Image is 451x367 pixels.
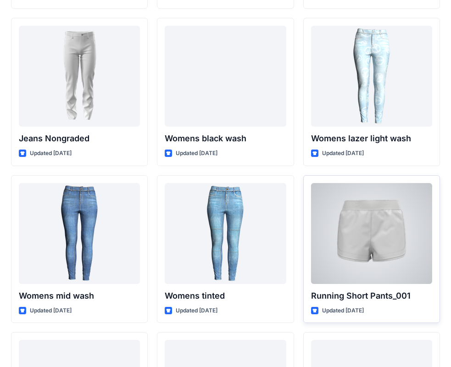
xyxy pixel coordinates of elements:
p: Updated [DATE] [322,149,364,158]
a: Womens tinted [165,183,286,284]
p: Womens tinted [165,289,286,302]
p: Running Short Pants_001 [311,289,432,302]
a: Womens lazer light wash [311,26,432,127]
p: Updated [DATE] [176,306,217,316]
p: Updated [DATE] [322,306,364,316]
p: Womens lazer light wash [311,132,432,145]
p: Updated [DATE] [30,149,72,158]
p: Womens black wash [165,132,286,145]
a: Womens mid wash [19,183,140,284]
p: Womens mid wash [19,289,140,302]
p: Updated [DATE] [30,306,72,316]
a: Jeans Nongraded [19,26,140,127]
a: Running Short Pants_001 [311,183,432,284]
a: Womens black wash [165,26,286,127]
p: Jeans Nongraded [19,132,140,145]
p: Updated [DATE] [176,149,217,158]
